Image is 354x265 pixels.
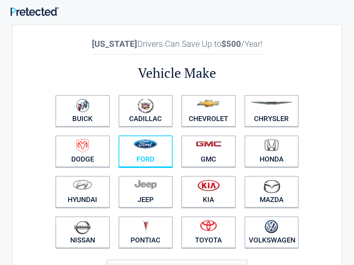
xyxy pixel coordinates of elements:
[264,139,279,151] img: honda
[74,220,91,234] img: nissan
[11,7,59,16] img: Main Logo
[197,100,220,107] img: chevrolet
[181,135,236,167] a: GMC
[55,216,110,248] a: Nissan
[76,99,89,113] img: buick
[134,139,157,149] img: ford
[245,176,299,208] a: Mazda
[55,176,110,208] a: Hyundai
[265,220,278,234] img: volkswagen
[142,220,149,233] img: pontiac
[119,216,173,248] a: Pontiac
[51,39,303,49] h2: Drivers Can Save Up to /Year
[198,179,220,191] img: kia
[92,39,137,49] b: [US_STATE]
[51,64,303,82] h2: Vehicle Make
[119,135,173,167] a: Ford
[245,216,299,248] a: Volkswagen
[119,95,173,127] a: Cadillac
[221,39,241,49] b: $500
[76,139,89,153] img: dodge
[181,216,236,248] a: Toyota
[196,141,221,147] img: gmc
[245,95,299,127] a: Chrysler
[263,179,280,193] img: mazda
[55,135,110,167] a: Dodge
[181,176,236,208] a: Kia
[119,176,173,208] a: Jeep
[200,220,217,231] img: toyota
[73,179,92,190] img: hyundai
[138,99,154,113] img: cadillac
[55,95,110,127] a: Buick
[134,179,157,189] img: jeep
[250,102,293,105] img: chrysler
[181,95,236,127] a: Chevrolet
[245,135,299,167] a: Honda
